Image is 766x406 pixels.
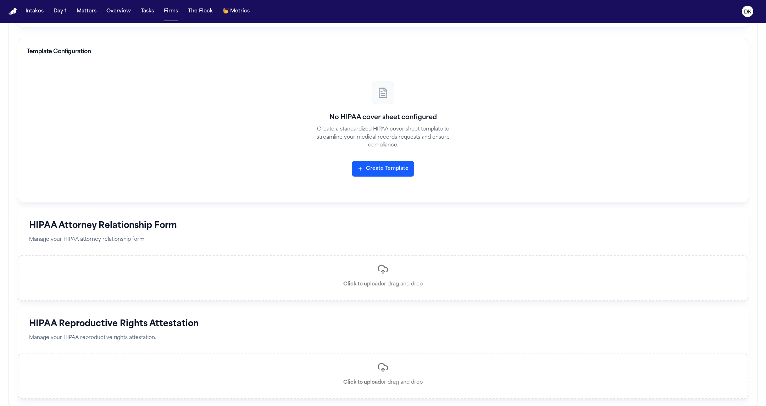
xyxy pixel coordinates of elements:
button: Day 1 [51,5,70,18]
button: Intakes [23,5,46,18]
button: Create Template [352,161,414,177]
button: Overview [104,5,134,18]
button: crownMetrics [220,5,252,18]
p: Manage your HIPAA reproductive rights attestation. [29,334,737,342]
button: The Flock [185,5,216,18]
h1: HIPAA Reproductive Rights Attestation [29,318,737,330]
h3: No HIPAA cover sheet configured [27,113,739,123]
a: Home [9,8,17,15]
p: Manage your HIPAA attorney relationship form. [29,236,737,244]
img: Finch Logo [9,8,17,15]
span: Click to upload [343,282,381,287]
button: Tasks [138,5,157,18]
div: Template Configuration [27,48,739,56]
button: Matters [74,5,99,18]
p: Create a standardized HIPAA cover sheet template to streamline your medical records requests and ... [315,126,451,150]
p: or drag and drop [343,379,423,386]
h1: HIPAA Attorney Relationship Form [29,220,737,232]
button: Firms [161,5,181,18]
span: Click to upload [343,380,381,385]
p: or drag and drop [343,281,423,288]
